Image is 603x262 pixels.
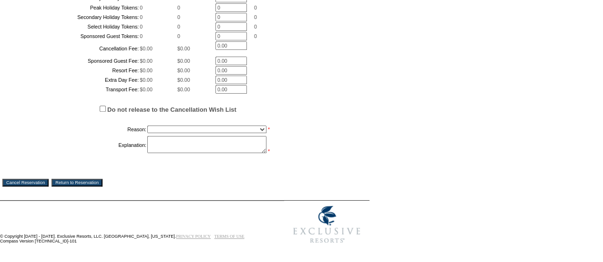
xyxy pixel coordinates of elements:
span: $0.00 [177,58,190,64]
span: $0.00 [140,87,153,92]
input: Return to Reservation [51,179,102,186]
span: $0.00 [177,68,190,73]
td: Reason: [27,124,146,135]
span: 0 [177,14,180,20]
span: 0 [177,24,180,29]
input: Cancel Reservation [2,179,49,186]
span: 0 [140,14,143,20]
td: Secondary Holiday Tokens: [27,13,139,21]
td: Explanation: [27,136,146,154]
span: 0 [140,5,143,10]
td: Resort Fee: [27,66,139,75]
span: 0 [177,5,180,10]
span: 0 [254,5,257,10]
span: $0.00 [140,68,153,73]
a: TERMS OF USE [215,234,245,239]
td: Select Holiday Tokens: [27,22,139,31]
span: $0.00 [177,46,190,51]
a: PRIVACY POLICY [176,234,211,239]
td: Sponsored Guest Tokens: [27,32,139,40]
span: $0.00 [140,58,153,64]
td: Extra Day Fee: [27,76,139,84]
img: Exclusive Resorts [284,201,369,248]
span: 0 [254,14,257,20]
span: $0.00 [140,77,153,83]
td: Cancellation Fee: [27,41,139,56]
span: 0 [140,33,143,39]
td: Transport Fee: [27,85,139,94]
span: $0.00 [177,77,190,83]
span: 0 [254,24,257,29]
span: $0.00 [140,46,153,51]
span: $0.00 [177,87,190,92]
td: Peak Holiday Tokens: [27,3,139,12]
td: Sponsored Guest Fee: [27,57,139,65]
label: Do not release to the Cancellation Wish List [107,106,236,113]
span: 0 [140,24,143,29]
span: 0 [254,33,257,39]
span: 0 [177,33,180,39]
